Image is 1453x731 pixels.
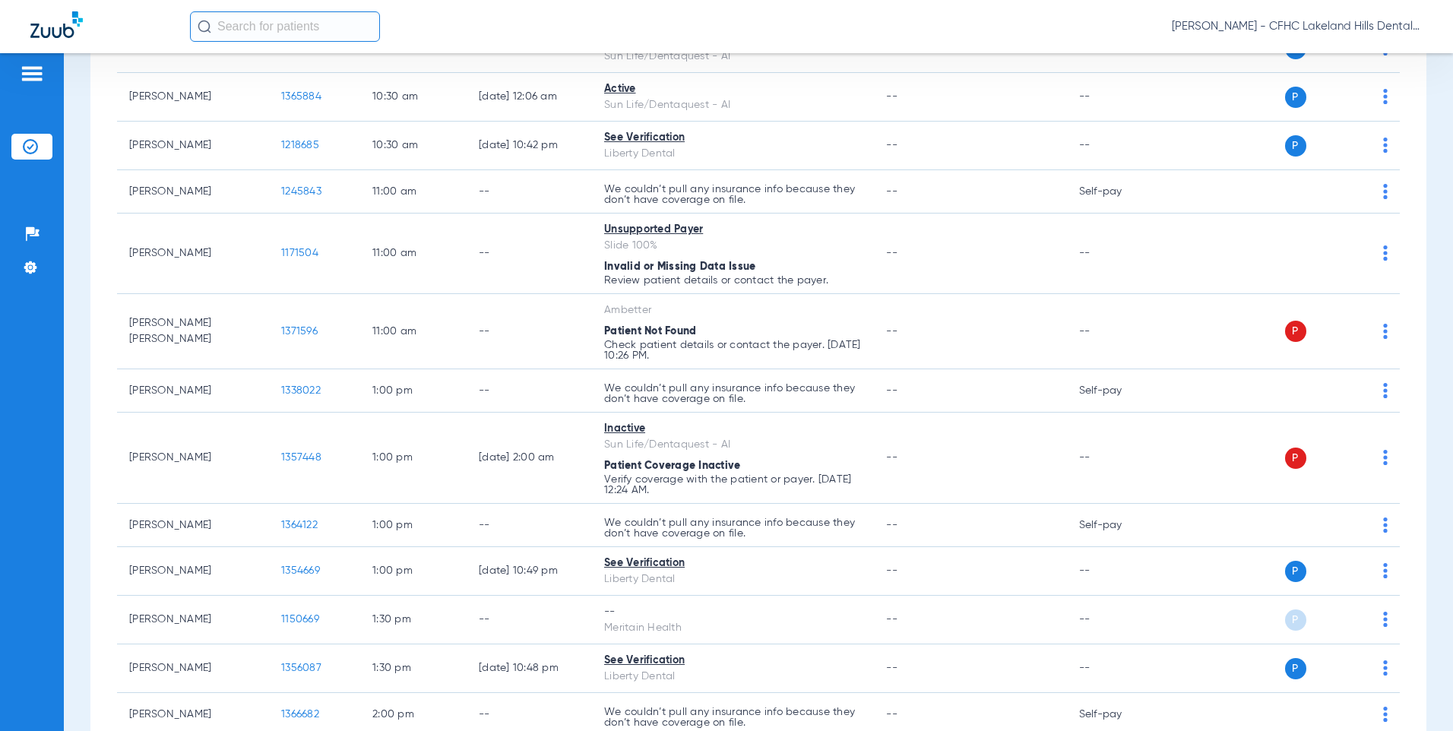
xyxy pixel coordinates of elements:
div: Liberty Dental [604,146,862,162]
div: See Verification [604,555,862,571]
td: [PERSON_NAME] [117,170,269,214]
td: 10:30 AM [360,122,467,170]
td: 1:00 PM [360,413,467,504]
span: -- [886,186,897,197]
span: 1357448 [281,452,321,463]
iframe: Chat Widget [1377,658,1453,731]
p: Check patient details or contact the payer. [DATE] 10:26 PM. [604,340,862,361]
img: group-dot-blue.svg [1383,324,1388,339]
div: -- [604,604,862,620]
span: 1365884 [281,91,321,102]
td: -- [467,596,592,644]
span: -- [886,140,897,150]
td: [PERSON_NAME] [PERSON_NAME] [117,294,269,369]
td: 11:00 AM [360,214,467,294]
td: -- [1067,122,1170,170]
td: -- [1067,73,1170,122]
td: 11:00 AM [360,170,467,214]
span: -- [886,614,897,625]
td: -- [1067,547,1170,596]
img: group-dot-blue.svg [1383,450,1388,465]
span: P [1285,135,1306,157]
td: [DATE] 10:48 PM [467,644,592,693]
td: [PERSON_NAME] [117,413,269,504]
td: -- [1067,413,1170,504]
td: [PERSON_NAME] [117,644,269,693]
span: 1150669 [281,614,319,625]
img: Search Icon [198,20,211,33]
td: [PERSON_NAME] [117,547,269,596]
span: -- [886,709,897,720]
span: Patient Not Found [604,326,696,337]
span: 1356087 [281,663,321,673]
img: group-dot-blue.svg [1383,184,1388,199]
img: Zuub Logo [30,11,83,38]
span: -- [886,565,897,576]
td: -- [467,504,592,547]
td: [PERSON_NAME] [117,73,269,122]
span: 1366682 [281,709,319,720]
p: Review patient details or contact the payer. [604,275,862,286]
span: 1364122 [281,520,318,530]
span: 1218685 [281,140,319,150]
td: 1:30 PM [360,644,467,693]
input: Search for patients [190,11,380,42]
p: We couldn’t pull any insurance info because they don’t have coverage on file. [604,184,862,205]
td: 10:30 AM [360,73,467,122]
div: Liberty Dental [604,669,862,685]
td: -- [1067,214,1170,294]
span: 1338022 [281,385,321,396]
td: 11:00 AM [360,294,467,369]
img: group-dot-blue.svg [1383,612,1388,627]
td: 1:00 PM [360,504,467,547]
td: [PERSON_NAME] [117,504,269,547]
td: -- [467,170,592,214]
td: [DATE] 12:06 AM [467,73,592,122]
div: Sun Life/Dentaquest - AI [604,437,862,453]
span: P [1285,321,1306,342]
div: Sun Life/Dentaquest - AI [604,97,862,113]
img: hamburger-icon [20,65,44,83]
span: P [1285,448,1306,469]
div: Meritain Health [604,620,862,636]
span: P [1285,87,1306,108]
td: [DATE] 10:49 PM [467,547,592,596]
td: Self-pay [1067,369,1170,413]
div: Unsupported Payer [604,222,862,238]
span: 1245843 [281,186,321,197]
td: [PERSON_NAME] [117,122,269,170]
p: Verify coverage with the patient or payer. [DATE] 12:24 AM. [604,474,862,495]
div: See Verification [604,130,862,146]
div: Sun Life/Dentaquest - AI [604,49,862,65]
img: group-dot-blue.svg [1383,517,1388,533]
p: We couldn’t pull any insurance info because they don’t have coverage on file. [604,707,862,728]
span: 1171504 [281,248,318,258]
span: -- [886,520,897,530]
td: -- [467,369,592,413]
td: 1:00 PM [360,369,467,413]
td: 1:00 PM [360,547,467,596]
td: Self-pay [1067,504,1170,547]
td: -- [467,294,592,369]
img: group-dot-blue.svg [1383,138,1388,153]
span: -- [886,663,897,673]
span: -- [886,248,897,258]
span: P [1285,658,1306,679]
td: [DATE] 10:42 PM [467,122,592,170]
span: [PERSON_NAME] - CFHC Lakeland Hills Dental [1172,19,1423,34]
img: group-dot-blue.svg [1383,563,1388,578]
img: group-dot-blue.svg [1383,89,1388,104]
td: [PERSON_NAME] [117,214,269,294]
span: P [1285,561,1306,582]
span: P [1285,609,1306,631]
td: -- [1067,644,1170,693]
img: group-dot-blue.svg [1383,383,1388,398]
span: -- [886,326,897,337]
td: -- [467,214,592,294]
span: Invalid or Missing Data Issue [604,261,755,272]
div: Active [604,81,862,97]
span: Patient Coverage Inactive [604,460,740,471]
td: -- [1067,294,1170,369]
td: [DATE] 2:00 AM [467,413,592,504]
